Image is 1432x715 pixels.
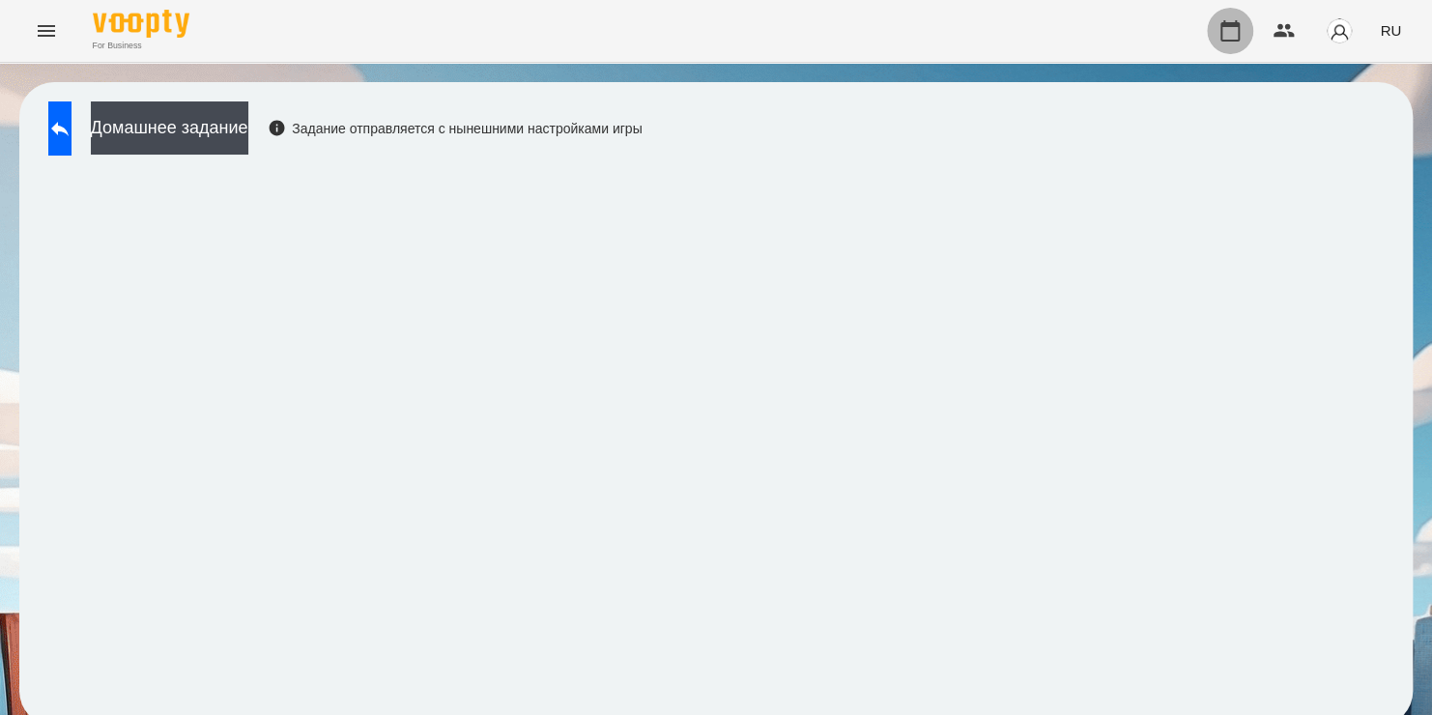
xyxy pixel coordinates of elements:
span: For Business [93,40,189,52]
button: Menu [23,8,70,54]
div: Задание отправляется с нынешними настройками игры [268,119,643,138]
span: RU [1380,20,1401,41]
img: Voopty Logo [93,10,189,38]
button: RU [1372,13,1409,48]
img: avatar_s.png [1326,17,1353,44]
button: Домашнее задание [91,101,248,155]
